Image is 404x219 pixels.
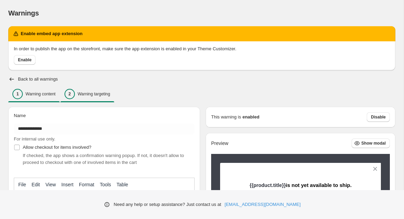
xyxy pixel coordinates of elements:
span: File [18,182,26,187]
button: Enable [14,55,36,65]
h2: Back to all warnings [18,76,58,82]
span: For internal use only. [14,136,55,142]
span: is not yet available to ship. [286,182,352,188]
p: Warning targeting [78,91,110,97]
a: [EMAIL_ADDRESS][DOMAIN_NAME] [225,201,300,208]
span: View [46,182,56,187]
body: Rich Text Area. Press ALT-0 for help. [3,6,177,35]
span: Disable [371,114,386,120]
h2: Preview [211,140,228,146]
p: This warning is [211,114,241,121]
span: Tools [100,182,111,187]
button: 2Warning targeting [60,87,114,101]
strong: enabled [243,114,259,121]
h2: Enable embed app extension [21,30,82,37]
span: Show modal [361,140,386,146]
div: 1 [12,89,23,99]
span: Your order ship until this item is in-stock. [238,182,363,195]
span: Warnings [8,9,39,17]
span: If checked, the app shows a confirmation warning popup. If not, it doesn't allow to proceed to ch... [23,153,184,165]
button: 1Warning content [8,87,60,101]
p: In order to publish the app on the storefront, make sure the app extension is enabled in your The... [14,45,390,52]
span: Insert [61,182,73,187]
span: Allow checkout for items involved? [23,145,91,150]
button: Show modal [352,138,390,148]
button: Disable [367,112,390,122]
span: Table [117,182,128,187]
p: Warning content [26,91,56,97]
span: WILL NOT [264,189,289,195]
div: 2 [65,89,75,99]
strong: {{product.title}} [238,182,363,195]
span: Format [79,182,94,187]
span: Edit [32,182,40,187]
span: Name [14,113,26,118]
span: Enable [18,57,31,63]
